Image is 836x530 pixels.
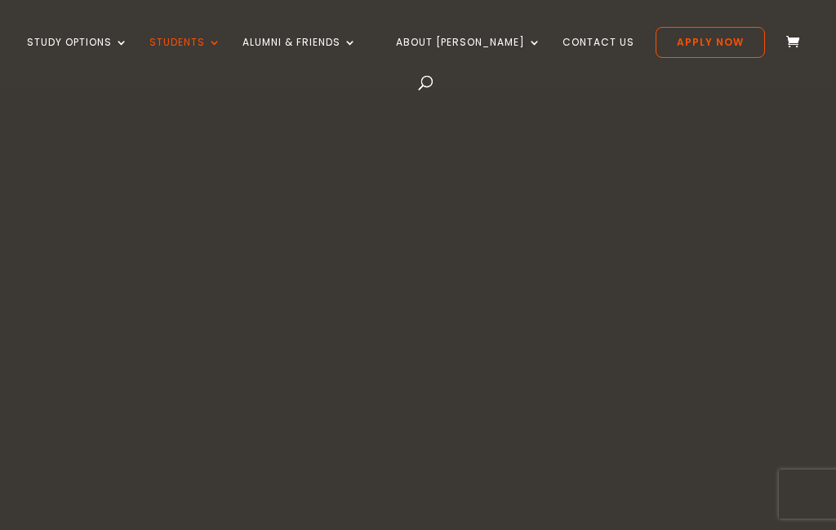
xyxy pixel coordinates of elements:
a: Apply Now [656,27,765,58]
a: Alumni & Friends [242,37,357,75]
a: Study Options [27,37,128,75]
a: Contact Us [563,37,634,75]
a: Students [149,37,221,75]
a: About [PERSON_NAME] [396,37,541,75]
